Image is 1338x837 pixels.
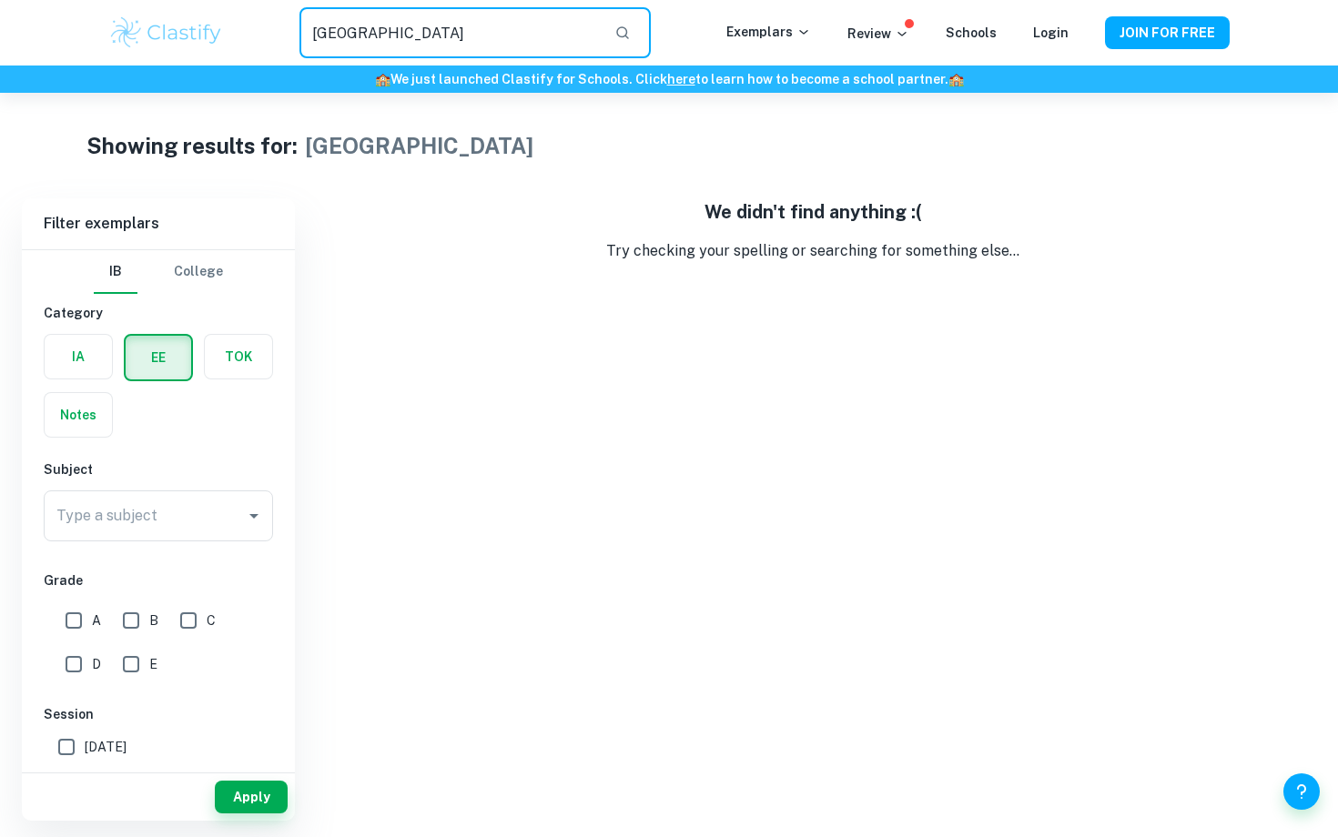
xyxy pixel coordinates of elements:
span: E [149,654,157,674]
h1: [GEOGRAPHIC_DATA] [305,129,533,162]
p: Exemplars [726,22,811,42]
span: B [149,610,158,630]
button: IB [94,250,137,294]
p: Try checking your spelling or searching for something else... [309,240,1316,262]
h6: Subject [44,459,273,479]
button: TOK [205,335,272,378]
input: Search for any exemplars... [299,7,600,58]
button: Open [241,503,267,529]
button: JOIN FOR FREE [1105,16,1230,49]
button: IA [45,335,112,378]
span: A [92,610,101,630]
a: Login [1033,25,1069,40]
span: D [92,654,101,674]
span: 🏫 [375,72,390,86]
h1: Showing results for: [86,129,298,162]
h6: Session [44,704,273,724]
img: Clastify logo [108,15,224,51]
span: [DATE] [85,737,127,757]
div: Filter type choice [94,250,223,294]
button: Help and Feedback [1283,773,1320,810]
span: C [207,610,216,630]
h6: Category [44,303,273,323]
h6: Grade [44,570,273,590]
span: 🏫 [948,72,964,86]
button: Notes [45,393,112,437]
a: Schools [946,25,997,40]
h6: Filter exemplars [22,198,295,249]
button: Apply [215,781,288,813]
h5: We didn't find anything :( [309,198,1316,226]
h6: We just launched Clastify for Schools. Click to learn how to become a school partner. [4,69,1334,89]
button: EE [126,336,191,379]
p: Review [847,24,909,44]
button: College [174,250,223,294]
a: here [667,72,695,86]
